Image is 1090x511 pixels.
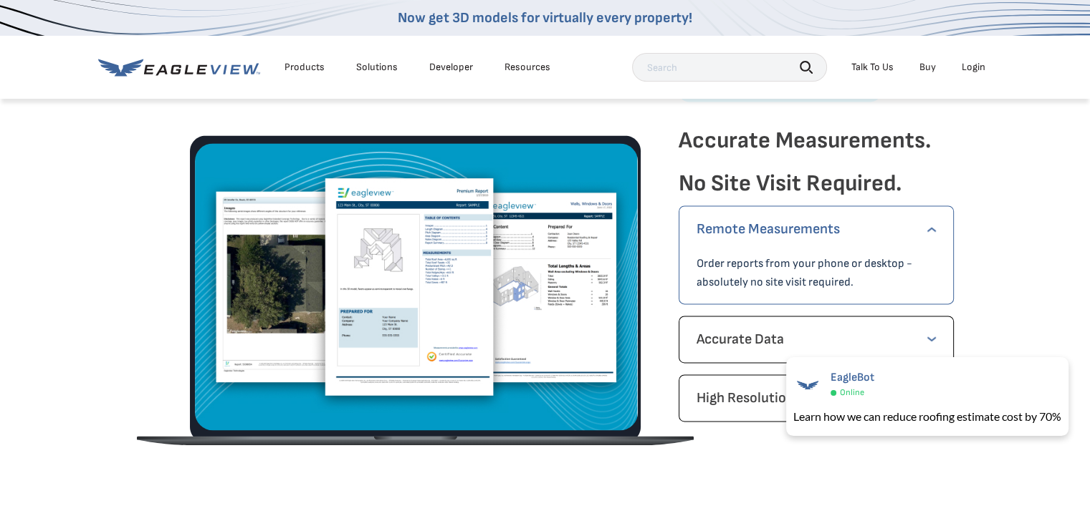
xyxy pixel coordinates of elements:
[285,61,325,74] div: Products
[505,61,550,74] div: Resources
[632,53,827,82] input: Search
[840,387,864,398] span: Online
[851,61,894,74] div: Talk To Us
[697,386,936,409] p: High Resolution Imagery
[697,255,936,292] p: Order reports from your phone or desktop - absolutely no site visit required.
[793,371,822,399] img: EagleBot
[793,408,1061,425] div: Learn how we can reduce roofing estimate cost by 70%
[697,328,936,351] p: Accurate Data
[831,371,874,384] span: EagleBot
[919,61,936,74] a: Buy
[398,9,692,26] a: Now get 3D models for virtually every property!
[962,61,985,74] div: Login
[356,61,398,74] div: Solutions
[429,61,473,74] a: Developer
[697,218,936,240] p: Remote Measurements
